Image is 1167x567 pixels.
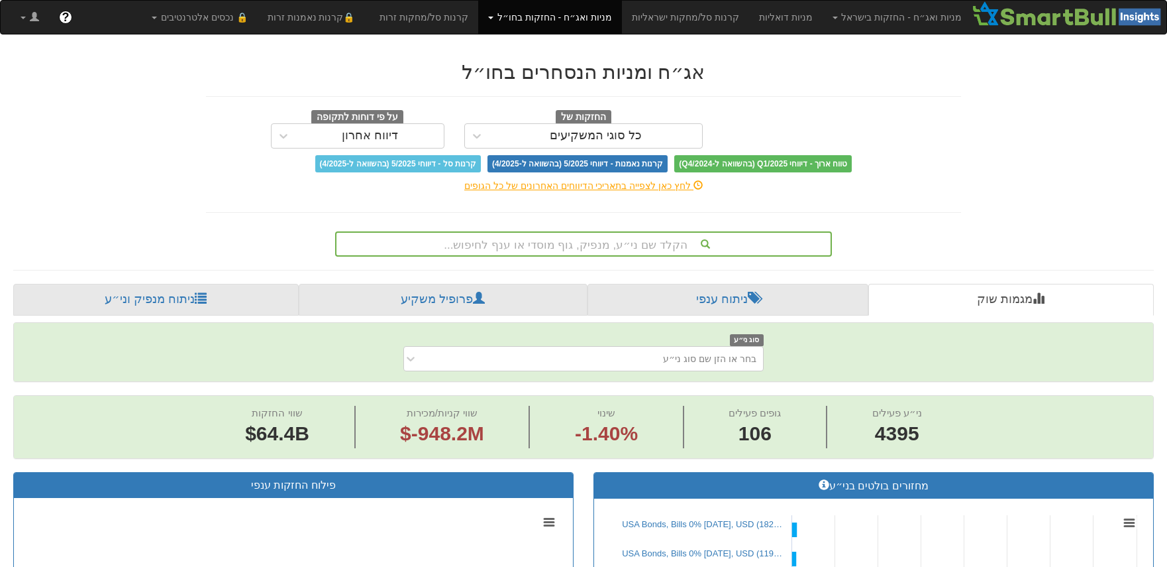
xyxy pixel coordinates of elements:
[550,129,642,143] div: כל סוגי המשקיעים
[729,420,781,448] span: 106
[342,129,398,143] div: דיווח אחרון
[407,407,478,418] span: שווי קניות/מכירות
[604,479,1143,492] h3: מחזורים בולטים בני״ע
[622,519,782,529] a: USA Bonds, Bills 0% [DATE], USD (182…
[556,110,611,125] span: החזקות של
[487,155,668,172] span: קרנות נאמנות - דיווחי 5/2025 (בהשוואה ל-4/2025)
[972,1,1166,27] img: Smartbull
[206,61,961,83] h2: אג״ח ומניות הנסחרים בחו״ל
[245,422,309,444] span: $64.4B
[575,420,638,448] span: -1.40%
[49,1,82,34] a: ?
[749,1,823,34] a: מניות דואליות
[13,284,299,316] a: ניתוח מנפיק וני״ע
[196,179,971,192] div: לחץ כאן לצפייה בתאריכי הדיווחים האחרונים של כל הגופים
[336,233,831,255] div: הקלד שם ני״ע, מנפיק, גוף מוסדי או ענף לחיפוש...
[299,284,588,316] a: פרופיל משקיע
[62,11,69,24] span: ?
[597,407,615,418] span: שינוי
[315,155,481,172] span: קרנות סל - דיווחי 5/2025 (בהשוואה ל-4/2025)
[729,407,781,418] span: גופים פעילים
[868,284,1154,316] a: מגמות שוק
[872,420,922,448] span: 4395
[258,1,370,34] a: 🔒קרנות נאמנות זרות
[478,1,622,34] a: מניות ואג״ח - החזקות בחו״ל
[24,479,563,491] h3: פילוח החזקות ענפי
[674,155,852,172] span: טווח ארוך - דיווחי Q1/2025 (בהשוואה ל-Q4/2024)
[823,1,972,34] a: מניות ואג״ח - החזקות בישראל
[663,352,756,365] div: בחר או הזן שם סוג ני״ע
[400,422,484,444] span: $-948.2M
[370,1,478,34] a: קרנות סל/מחקות זרות
[587,284,868,316] a: ניתוח ענפי
[730,334,764,346] span: סוג ני״ע
[311,110,403,125] span: על פי דוחות לתקופה
[872,407,922,418] span: ני״ע פעילים
[622,548,782,558] a: USA Bonds, Bills 0% [DATE], USD (119…
[622,1,749,34] a: קרנות סל/מחקות ישראליות
[252,407,302,418] span: שווי החזקות
[142,1,258,34] a: 🔒 נכסים אלטרנטיבים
